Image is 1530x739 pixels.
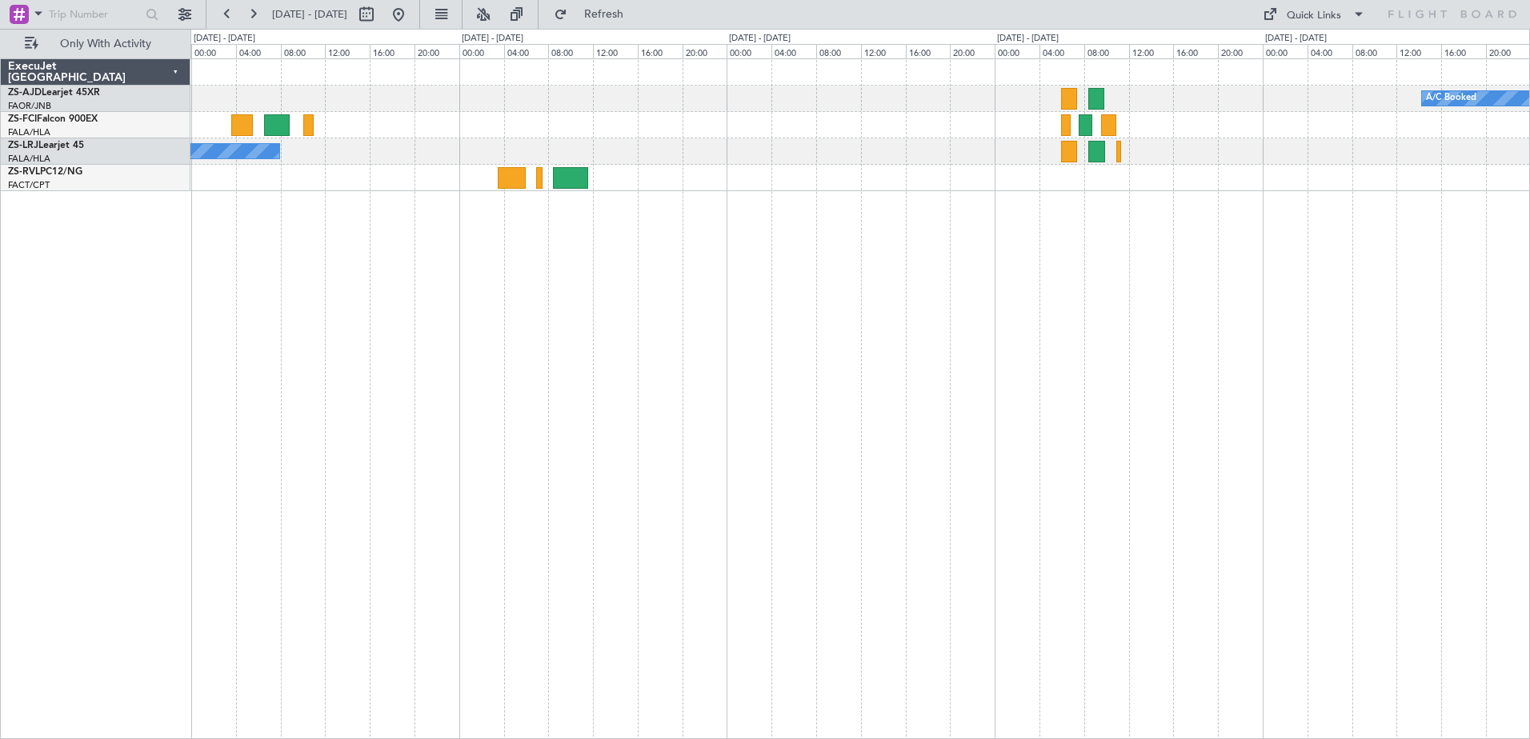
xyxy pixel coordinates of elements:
[8,100,51,112] a: FAOR/JNB
[18,31,174,57] button: Only With Activity
[1173,44,1218,58] div: 16:00
[816,44,861,58] div: 08:00
[997,32,1059,46] div: [DATE] - [DATE]
[861,44,906,58] div: 12:00
[504,44,549,58] div: 04:00
[8,167,40,177] span: ZS-RVL
[191,44,236,58] div: 00:00
[8,126,50,138] a: FALA/HLA
[1396,44,1441,58] div: 12:00
[593,44,638,58] div: 12:00
[1265,32,1327,46] div: [DATE] - [DATE]
[729,32,791,46] div: [DATE] - [DATE]
[8,141,38,150] span: ZS-LRJ
[281,44,326,58] div: 08:00
[8,141,84,150] a: ZS-LRJLearjet 45
[8,114,98,124] a: ZS-FCIFalcon 900EX
[727,44,771,58] div: 00:00
[236,44,281,58] div: 04:00
[995,44,1039,58] div: 00:00
[8,179,50,191] a: FACT/CPT
[194,32,255,46] div: [DATE] - [DATE]
[8,114,37,124] span: ZS-FCI
[1039,44,1084,58] div: 04:00
[950,44,995,58] div: 20:00
[462,32,523,46] div: [DATE] - [DATE]
[1426,86,1476,110] div: A/C Booked
[1255,2,1373,27] button: Quick Links
[638,44,683,58] div: 16:00
[8,167,82,177] a: ZS-RVLPC12/NG
[771,44,816,58] div: 04:00
[547,2,643,27] button: Refresh
[415,44,459,58] div: 20:00
[42,38,169,50] span: Only With Activity
[1129,44,1174,58] div: 12:00
[8,88,42,98] span: ZS-AJD
[272,7,347,22] span: [DATE] - [DATE]
[1218,44,1263,58] div: 20:00
[1441,44,1486,58] div: 16:00
[1352,44,1397,58] div: 08:00
[459,44,504,58] div: 00:00
[8,153,50,165] a: FALA/HLA
[8,88,100,98] a: ZS-AJDLearjet 45XR
[325,44,370,58] div: 12:00
[1263,44,1308,58] div: 00:00
[370,44,415,58] div: 16:00
[683,44,727,58] div: 20:00
[571,9,638,20] span: Refresh
[49,2,141,26] input: Trip Number
[548,44,593,58] div: 08:00
[906,44,951,58] div: 16:00
[1308,44,1352,58] div: 04:00
[1084,44,1129,58] div: 08:00
[1287,8,1341,24] div: Quick Links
